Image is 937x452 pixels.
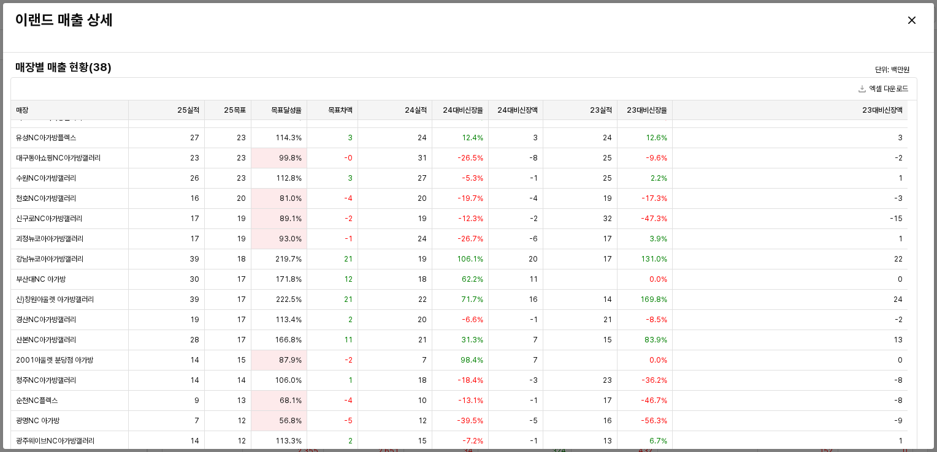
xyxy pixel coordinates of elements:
[530,173,538,183] span: -1
[627,105,667,115] span: 23대비신장율
[418,133,427,143] span: 24
[649,234,667,244] span: 3.9%
[16,173,76,183] span: 수원NC아가방갤러리
[462,436,483,446] span: -7.2%
[16,105,28,115] span: 매장
[190,214,199,224] span: 17
[898,173,903,183] span: 1
[190,113,199,122] span: 27
[418,194,427,203] span: 20
[603,416,612,426] span: 16
[898,234,903,244] span: 1
[348,315,353,325] span: 2
[418,234,427,244] span: 24
[603,315,612,325] span: 21
[237,335,246,345] span: 17
[603,375,612,385] span: 23
[603,153,612,163] span: 25
[462,133,483,143] span: 12.4%
[894,194,903,203] span: -3
[590,105,612,115] span: 23실적
[348,375,353,385] span: 1
[603,254,612,264] span: 17
[16,113,82,122] span: 엑스코NC아가방갤러리
[895,113,903,122] span: -1
[529,274,538,284] span: 11
[190,436,199,446] span: 14
[190,194,199,203] span: 16
[237,214,246,224] span: 19
[890,214,903,224] span: -15
[649,274,667,284] span: 0.0%
[418,375,427,385] span: 18
[237,113,246,122] span: 24
[237,315,246,325] span: 17
[533,355,538,365] span: 7
[529,234,538,244] span: -6
[16,295,94,304] span: 신)창원아울렛 아가방갤러리
[344,416,353,426] span: -5
[348,113,353,122] span: 3
[529,375,538,385] span: -3
[646,133,667,143] span: 12.6%
[641,375,667,385] span: -36.2%
[649,436,667,446] span: 6.7%
[16,355,93,365] span: 2001아울렛 분당점 아가방
[189,274,199,284] span: 30
[529,416,538,426] span: -5
[603,295,612,304] span: 14
[16,254,83,264] span: 강남뉴코아아가방갤러리
[418,315,427,325] span: 20
[15,61,686,73] h4: 매장별 매출 현황(38)
[418,113,427,122] span: 27
[275,436,302,446] span: 113.3%
[16,133,76,143] span: 유성NC아가방플렉스
[902,10,922,30] button: Close
[189,295,199,304] span: 39
[348,436,353,446] span: 2
[237,153,246,163] span: 23
[529,254,538,264] span: 20
[893,295,903,304] span: 24
[457,234,483,244] span: -26.7%
[603,173,612,183] span: 25
[237,375,246,385] span: 14
[276,173,302,183] span: 112.8%
[461,355,483,365] span: 98.4%
[603,335,612,345] span: 15
[418,335,427,345] span: 21
[280,194,302,203] span: 81.0%
[457,153,483,163] span: -26.5%
[898,355,903,365] span: 0
[348,173,353,183] span: 3
[279,355,302,365] span: 87.9%
[189,254,199,264] span: 39
[275,113,302,122] span: 113.4%
[894,396,903,405] span: -8
[462,274,483,284] span: 62.2%
[422,355,427,365] span: 7
[328,105,353,115] span: 목표차액
[457,375,483,385] span: -18.4%
[344,295,353,304] span: 21
[418,173,427,183] span: 27
[16,153,101,163] span: 대구동아쇼핑NC아가방갤러리
[418,436,427,446] span: 15
[418,416,427,426] span: 12
[603,133,612,143] span: 24
[641,214,667,224] span: -47.3%
[237,355,246,365] span: 15
[344,254,353,264] span: 21
[344,274,353,284] span: 12
[894,416,903,426] span: -9
[443,105,483,115] span: 24대비신장율
[16,234,83,244] span: 괴정뉴코아아가방갤러리
[237,436,246,446] span: 12
[457,254,483,264] span: 106.1%
[237,173,246,183] span: 23
[418,153,427,163] span: 31
[533,133,538,143] span: 3
[275,375,302,385] span: 106.0%
[894,254,903,264] span: 22
[895,315,903,325] span: -2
